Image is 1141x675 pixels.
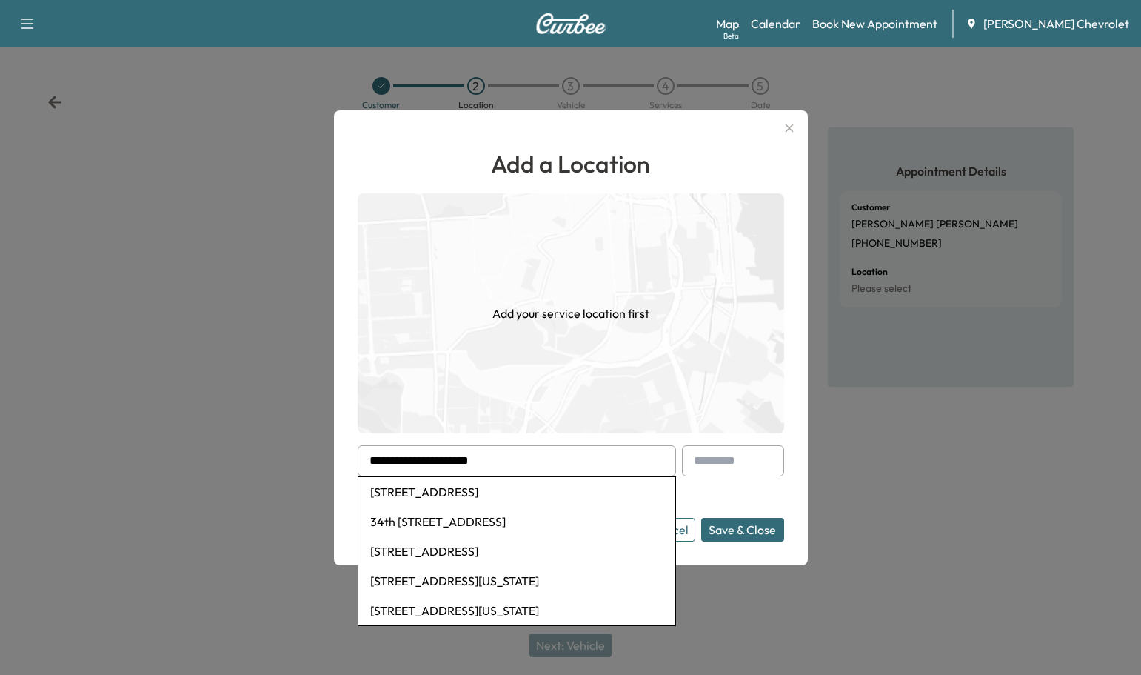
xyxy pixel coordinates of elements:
[358,507,675,536] li: 34th [STREET_ADDRESS]
[358,566,675,596] li: [STREET_ADDRESS][US_STATE]
[358,146,784,182] h1: Add a Location
[812,15,937,33] a: Book New Appointment
[492,305,649,322] h1: Add your service location first
[358,536,675,566] li: [STREET_ADDRESS]
[358,477,675,507] li: [STREET_ADDRESS]
[358,193,784,433] img: empty-map-CL6vilOE.png
[751,15,800,33] a: Calendar
[701,518,784,542] button: Save & Close
[983,15,1129,33] span: [PERSON_NAME] Chevrolet
[535,13,606,34] img: Curbee Logo
[716,15,739,33] a: MapBeta
[723,30,739,41] div: Beta
[358,596,675,625] li: [STREET_ADDRESS][US_STATE]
